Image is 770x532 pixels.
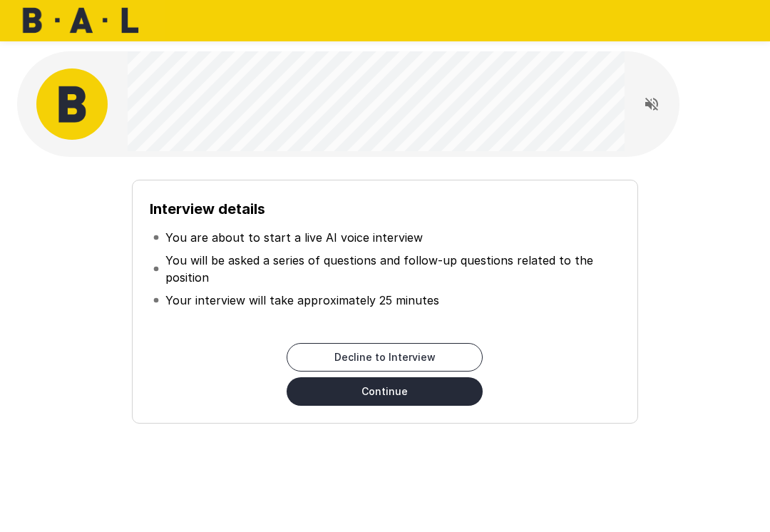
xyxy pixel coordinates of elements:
p: Your interview will take approximately 25 minutes [165,292,439,309]
img: bal_avatar.png [36,68,108,140]
button: Continue [287,377,483,406]
p: You are about to start a live AI voice interview [165,229,423,246]
button: Read questions aloud [637,90,666,118]
button: Decline to Interview [287,343,483,372]
b: Interview details [150,200,265,218]
p: You will be asked a series of questions and follow-up questions related to the position [165,252,617,286]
